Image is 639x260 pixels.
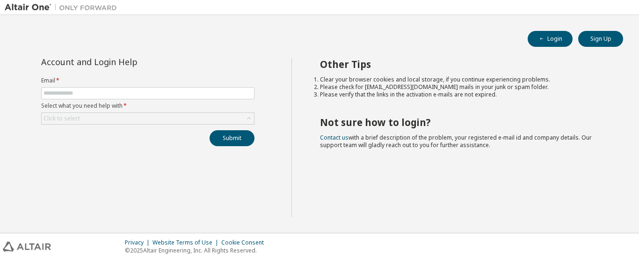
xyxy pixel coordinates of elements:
[41,102,254,110] label: Select what you need help with
[320,83,607,91] li: Please check for [EMAIL_ADDRESS][DOMAIN_NAME] mails in your junk or spam folder.
[152,239,221,246] div: Website Terms of Use
[320,58,607,70] h2: Other Tips
[125,239,152,246] div: Privacy
[41,58,212,66] div: Account and Login Help
[44,115,80,122] div: Click to select
[320,91,607,98] li: Please verify that the links in the activation e-mails are not expired.
[320,134,349,141] a: Contact us
[320,134,592,149] span: with a brief description of the problem, your registered e-mail id and company details. Our suppo...
[578,31,623,47] button: Sign Up
[41,77,254,84] label: Email
[528,31,573,47] button: Login
[320,116,607,128] h2: Not sure how to login?
[42,113,254,124] div: Click to select
[3,242,51,252] img: altair_logo.svg
[320,76,607,83] li: Clear your browser cookies and local storage, if you continue experiencing problems.
[125,246,269,254] p: © 2025 Altair Engineering, Inc. All Rights Reserved.
[210,130,254,146] button: Submit
[5,3,122,12] img: Altair One
[221,239,269,246] div: Cookie Consent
